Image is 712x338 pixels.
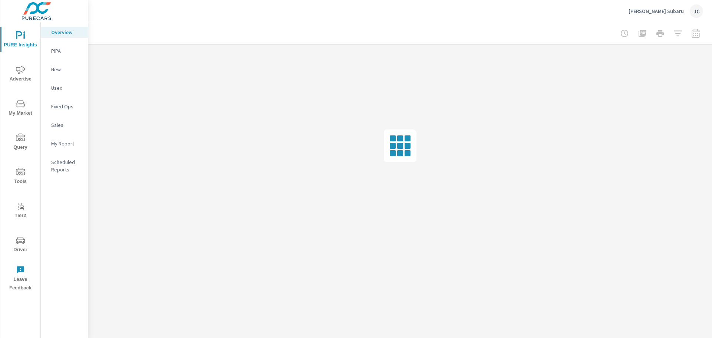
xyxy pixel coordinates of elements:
p: Overview [51,29,82,36]
div: Fixed Ops [41,101,88,112]
div: nav menu [0,22,40,295]
span: Tools [3,168,38,186]
div: PIPA [41,45,88,56]
span: PURE Insights [3,31,38,49]
span: Query [3,134,38,152]
div: My Report [41,138,88,149]
p: My Report [51,140,82,147]
span: Tier2 [3,202,38,220]
p: Sales [51,121,82,129]
span: Driver [3,236,38,254]
p: PIPA [51,47,82,55]
p: New [51,66,82,73]
div: Scheduled Reports [41,157,88,175]
span: My Market [3,99,38,118]
div: Overview [41,27,88,38]
p: Scheduled Reports [51,158,82,173]
div: JC [690,4,703,18]
span: Leave Feedback [3,266,38,292]
p: Fixed Ops [51,103,82,110]
div: Used [41,82,88,93]
div: Sales [41,119,88,131]
p: Used [51,84,82,92]
div: New [41,64,88,75]
p: [PERSON_NAME] Subaru [629,8,684,14]
span: Advertise [3,65,38,83]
